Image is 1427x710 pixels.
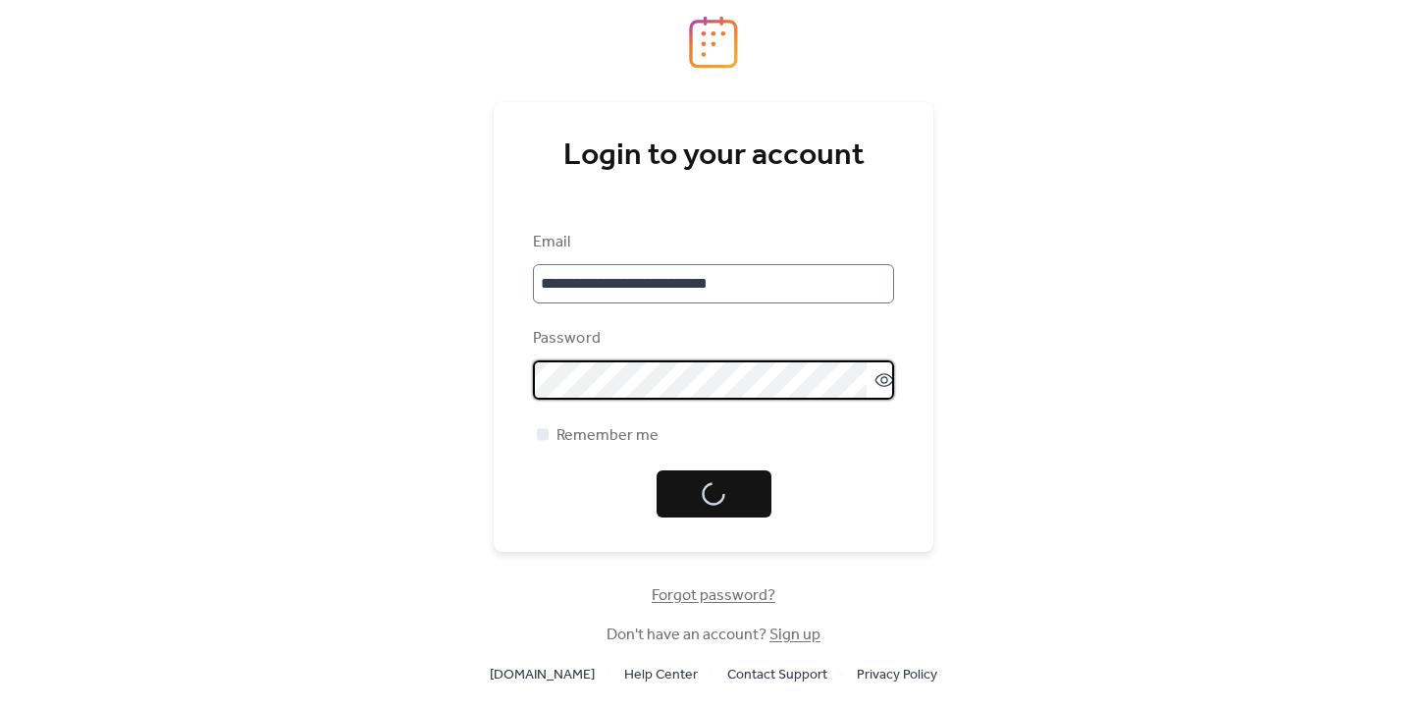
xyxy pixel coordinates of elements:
[556,424,659,448] span: Remember me
[727,664,827,687] span: Contact Support
[624,664,698,687] span: Help Center
[533,231,890,254] div: Email
[769,620,820,650] a: Sign up
[689,16,738,69] img: logo
[652,590,775,601] a: Forgot password?
[607,624,820,647] span: Don't have an account?
[857,664,937,687] span: Privacy Policy
[490,662,595,686] a: [DOMAIN_NAME]
[727,662,827,686] a: Contact Support
[533,327,890,351] div: Password
[652,584,775,608] span: Forgot password?
[490,664,595,687] span: [DOMAIN_NAME]
[857,662,937,686] a: Privacy Policy
[624,662,698,686] a: Help Center
[533,137,894,176] div: Login to your account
